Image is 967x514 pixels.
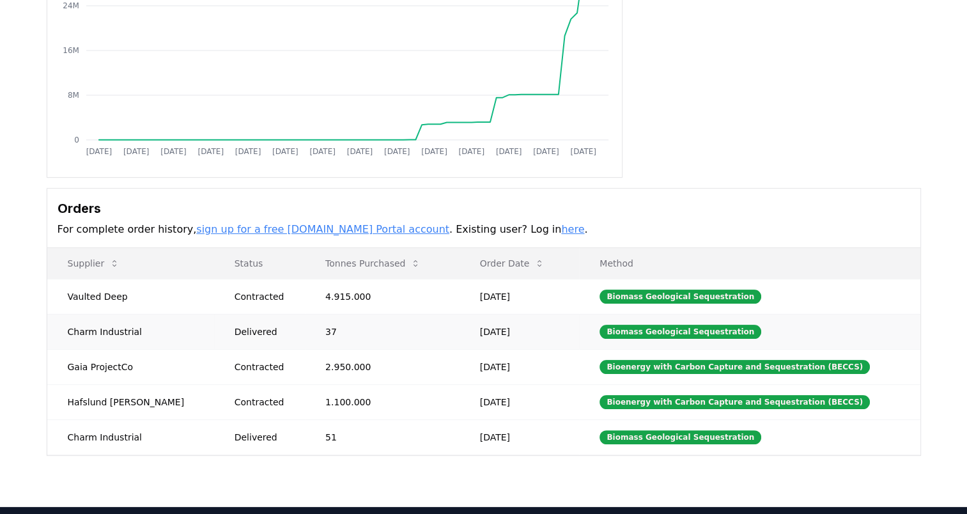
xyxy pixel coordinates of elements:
[384,147,410,156] tspan: [DATE]
[67,91,79,100] tspan: 8M
[470,251,555,276] button: Order Date
[235,290,295,303] div: Contracted
[600,290,761,304] div: Biomass Geological Sequestration
[305,314,460,349] td: 37
[460,279,580,314] td: [DATE]
[305,349,460,384] td: 2.950.000
[460,349,580,384] td: [DATE]
[496,147,522,156] tspan: [DATE]
[47,279,214,314] td: Vaulted Deep
[235,431,295,444] div: Delivered
[63,46,79,55] tspan: 16M
[160,147,187,156] tspan: [DATE]
[224,257,295,270] p: Status
[589,257,909,270] p: Method
[315,251,431,276] button: Tonnes Purchased
[197,147,224,156] tspan: [DATE]
[600,325,761,339] div: Biomass Geological Sequestration
[58,199,910,218] h3: Orders
[561,223,584,235] a: here
[600,360,870,374] div: Bioenergy with Carbon Capture and Sequestration (BECCS)
[196,223,449,235] a: sign up for a free [DOMAIN_NAME] Portal account
[460,314,580,349] td: [DATE]
[58,222,910,237] p: For complete order history, . Existing user? Log in .
[235,396,295,409] div: Contracted
[458,147,484,156] tspan: [DATE]
[305,384,460,419] td: 1.100.000
[58,251,130,276] button: Supplier
[305,419,460,455] td: 51
[74,136,79,144] tspan: 0
[47,384,214,419] td: Hafslund [PERSON_NAME]
[235,325,295,338] div: Delivered
[570,147,596,156] tspan: [DATE]
[460,419,580,455] td: [DATE]
[86,147,112,156] tspan: [DATE]
[600,430,761,444] div: Biomass Geological Sequestration
[346,147,373,156] tspan: [DATE]
[235,147,261,156] tspan: [DATE]
[600,395,870,409] div: Bioenergy with Carbon Capture and Sequestration (BECCS)
[47,314,214,349] td: Charm Industrial
[309,147,336,156] tspan: [DATE]
[305,279,460,314] td: 4.915.000
[421,147,447,156] tspan: [DATE]
[47,419,214,455] td: Charm Industrial
[460,384,580,419] td: [DATE]
[123,147,149,156] tspan: [DATE]
[272,147,298,156] tspan: [DATE]
[533,147,559,156] tspan: [DATE]
[47,349,214,384] td: Gaia ProjectCo
[63,1,79,10] tspan: 24M
[235,361,295,373] div: Contracted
